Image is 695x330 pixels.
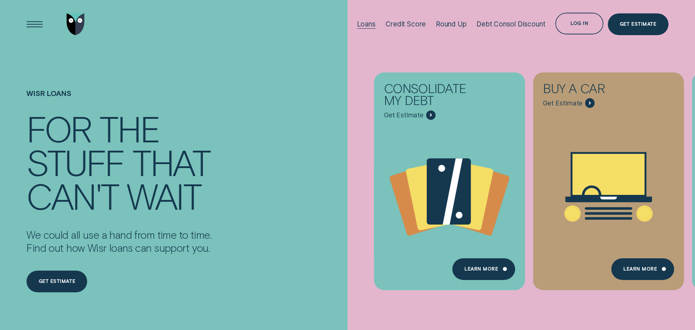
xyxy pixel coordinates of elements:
[24,13,46,35] button: Open Menu
[26,179,118,212] div: can't
[533,72,684,284] a: Buy a car - Learn more
[543,99,582,107] span: Get Estimate
[26,111,211,212] h4: For the stuff that can't wait
[132,145,210,179] div: that
[26,228,211,254] p: We could all use a hand from time to time. Find out how Wisr loans can support you.
[374,72,525,284] a: Consolidate my debt - Learn more
[67,13,85,35] img: Wisr
[611,258,674,280] a: Learn More
[100,111,159,145] div: the
[384,111,424,119] span: Get Estimate
[26,89,211,111] h1: Wisr loans
[543,82,640,98] div: Buy a car
[476,20,545,28] div: Debt Consol Discount
[386,20,426,28] div: Credit Score
[555,13,603,34] button: Log in
[608,13,669,35] a: Get Estimate
[384,82,481,110] div: Consolidate my debt
[26,271,87,292] a: Get estimate
[26,145,124,179] div: stuff
[127,179,201,212] div: wait
[452,258,515,280] a: Learn more
[26,111,91,145] div: For
[436,20,467,28] div: Round Up
[357,20,376,28] div: Loans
